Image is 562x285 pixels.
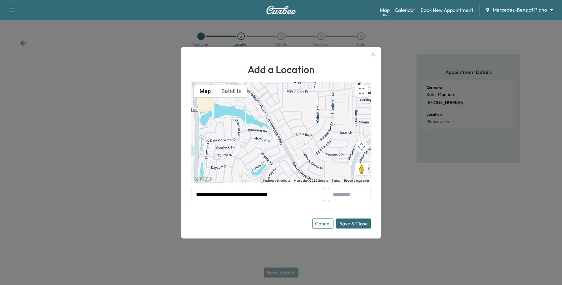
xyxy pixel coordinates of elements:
[193,175,213,183] img: Google
[355,163,368,175] button: Drag Pegman onto the map to open Street View
[336,219,371,228] button: Save & Close
[383,13,390,17] div: Beta
[312,219,333,228] button: Cancel
[216,85,247,97] button: Show satellite imagery
[355,140,368,153] button: Map camera controls
[194,85,216,97] button: Show street map
[395,6,416,14] a: Calendar
[332,179,340,182] a: Terms (opens in new tab)
[380,6,390,14] a: MapBeta
[193,175,213,183] a: Open this area in Google Maps (opens a new window)
[344,179,369,182] a: Report a map error
[421,6,473,14] a: Book New Appointment
[294,179,328,182] span: Map data ©2025 Google
[191,62,371,77] h1: Add a Location
[266,6,296,14] img: Curbee Logo
[263,179,290,183] button: Keyboard shortcuts
[493,6,547,13] span: Mercedes-Benz of Plano
[355,85,368,97] button: Toggle fullscreen view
